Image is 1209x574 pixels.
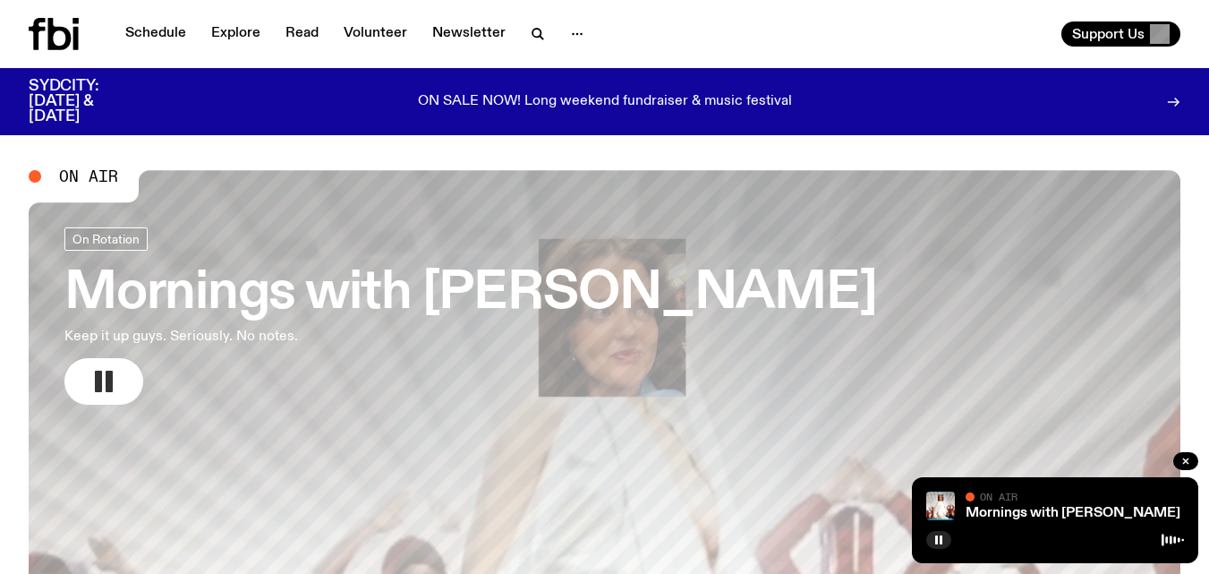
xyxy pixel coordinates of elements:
[64,227,877,405] a: Mornings with [PERSON_NAME]Keep it up guys. Seriously. No notes.
[64,326,523,347] p: Keep it up guys. Seriously. No notes.
[275,21,329,47] a: Read
[29,79,143,124] h3: SYDCITY: [DATE] & [DATE]
[72,232,140,245] span: On Rotation
[1072,26,1145,42] span: Support Us
[980,491,1017,502] span: On Air
[64,227,148,251] a: On Rotation
[418,94,792,110] p: ON SALE NOW! Long weekend fundraiser & music festival
[421,21,516,47] a: Newsletter
[1061,21,1180,47] button: Support Us
[59,168,118,184] span: On Air
[966,506,1180,520] a: Mornings with [PERSON_NAME]
[200,21,271,47] a: Explore
[64,269,877,319] h3: Mornings with [PERSON_NAME]
[333,21,418,47] a: Volunteer
[115,21,197,47] a: Schedule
